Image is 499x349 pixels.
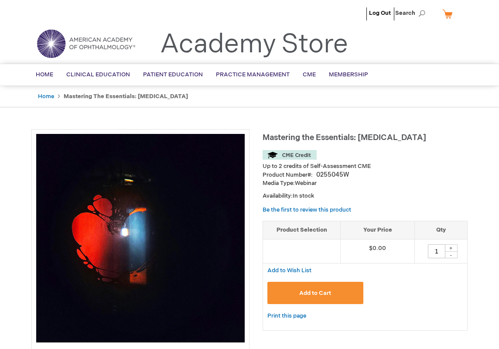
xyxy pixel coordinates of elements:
[267,267,311,274] span: Add to Wish List
[263,179,468,188] p: Webinar
[263,206,351,213] a: Be the first to review this product
[341,221,415,240] th: Your Price
[263,162,468,171] li: Up to 2 credits of Self-Assessment CME
[36,71,53,78] span: Home
[369,10,391,17] a: Log Out
[263,133,426,142] span: Mastering the Essentials: [MEDICAL_DATA]
[263,171,313,178] strong: Product Number
[36,134,245,342] img: Mastering the Essentials: Uveitis
[263,192,468,200] p: Availability:
[263,221,341,240] th: Product Selection
[267,267,311,274] a: Add to Wish List
[38,93,54,100] a: Home
[428,244,445,258] input: Qty
[444,251,458,258] div: -
[316,171,349,179] div: 0255045W
[143,71,203,78] span: Patient Education
[64,93,188,100] strong: Mastering the Essentials: [MEDICAL_DATA]
[341,239,415,263] td: $0.00
[263,150,317,160] img: CME Credit
[303,71,316,78] span: CME
[395,4,428,22] span: Search
[263,180,295,187] strong: Media Type:
[66,71,130,78] span: Clinical Education
[329,71,368,78] span: Membership
[216,71,290,78] span: Practice Management
[267,282,363,304] button: Add to Cart
[444,244,458,252] div: +
[293,192,314,199] span: In stock
[160,29,348,60] a: Academy Store
[414,221,467,240] th: Qty
[299,290,331,297] span: Add to Cart
[267,311,306,322] a: Print this page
